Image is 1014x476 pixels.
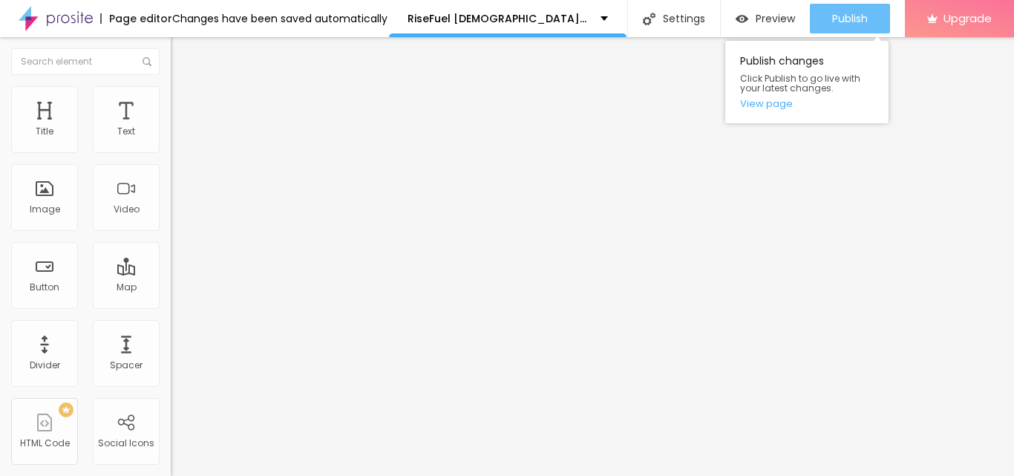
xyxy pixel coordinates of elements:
[30,360,60,371] div: Divider
[408,13,589,24] p: RiseFuel [DEMOGRAPHIC_DATA][MEDICAL_DATA] [GEOGRAPHIC_DATA]
[143,57,151,66] img: Icone
[832,13,868,25] span: Publish
[725,41,889,123] div: Publish changes
[172,13,387,24] div: Changes have been saved automatically
[20,438,70,449] div: HTML Code
[100,13,172,24] div: Page editor
[736,13,748,25] img: view-1.svg
[117,126,135,137] div: Text
[114,204,140,215] div: Video
[36,126,53,137] div: Title
[740,74,874,93] span: Click Publish to go live with your latest changes.
[171,37,1014,476] iframe: Editor
[30,282,59,293] div: Button
[721,4,810,33] button: Preview
[110,360,143,371] div: Spacer
[30,204,60,215] div: Image
[740,99,874,108] a: View page
[756,13,795,25] span: Preview
[11,48,160,75] input: Search element
[117,282,137,293] div: Map
[943,12,992,25] span: Upgrade
[98,438,154,449] div: Social Icons
[810,4,890,33] button: Publish
[643,13,655,25] img: Icone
